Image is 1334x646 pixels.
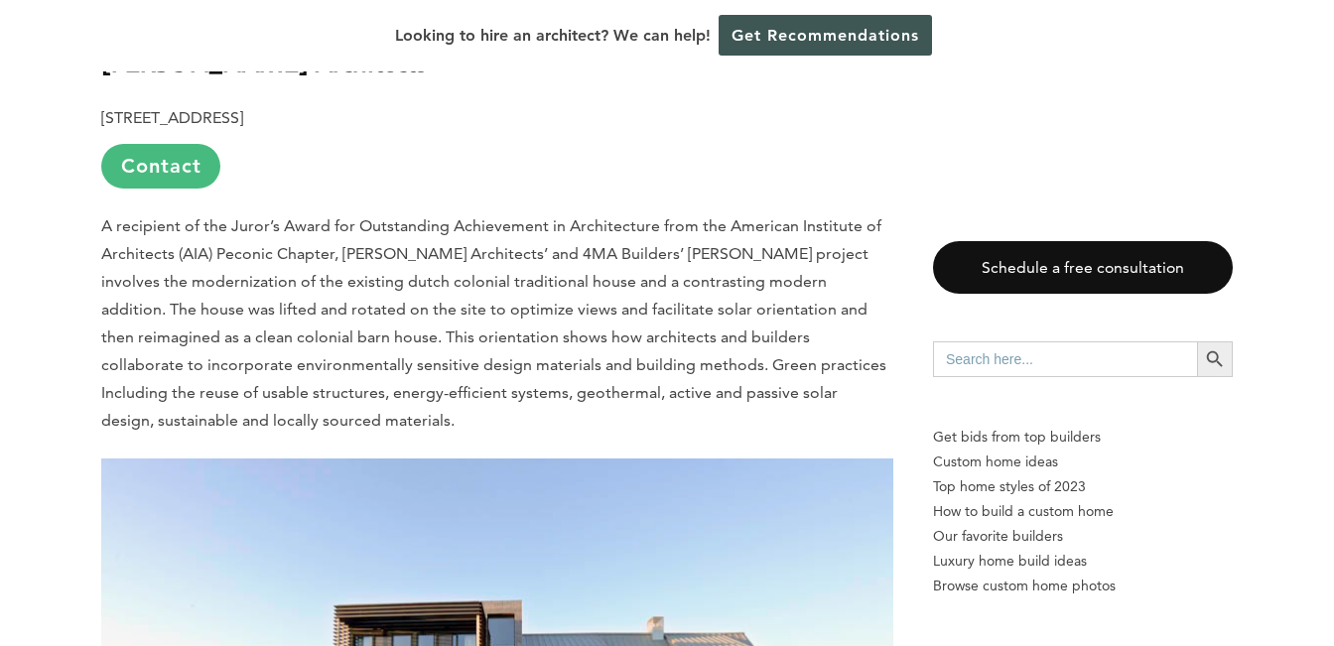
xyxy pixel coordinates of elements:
[719,15,932,56] a: Get Recommendations
[933,549,1233,574] a: Luxury home build ideas
[1204,348,1226,370] svg: Search
[933,524,1233,549] a: Our favorite builders
[933,425,1233,450] p: Get bids from top builders
[933,474,1233,499] a: Top home styles of 2023
[101,212,893,435] p: A recipient of the Juror’s Award for Outstanding Achievement in Architecture from the American In...
[101,108,243,127] b: [STREET_ADDRESS]
[953,503,1310,622] iframe: Drift Widget Chat Controller
[101,144,220,189] a: Contact
[933,241,1233,294] a: Schedule a free consultation
[933,341,1197,377] input: Search here...
[933,450,1233,474] a: Custom home ideas
[933,574,1233,598] a: Browse custom home photos
[933,499,1233,524] a: How to build a custom home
